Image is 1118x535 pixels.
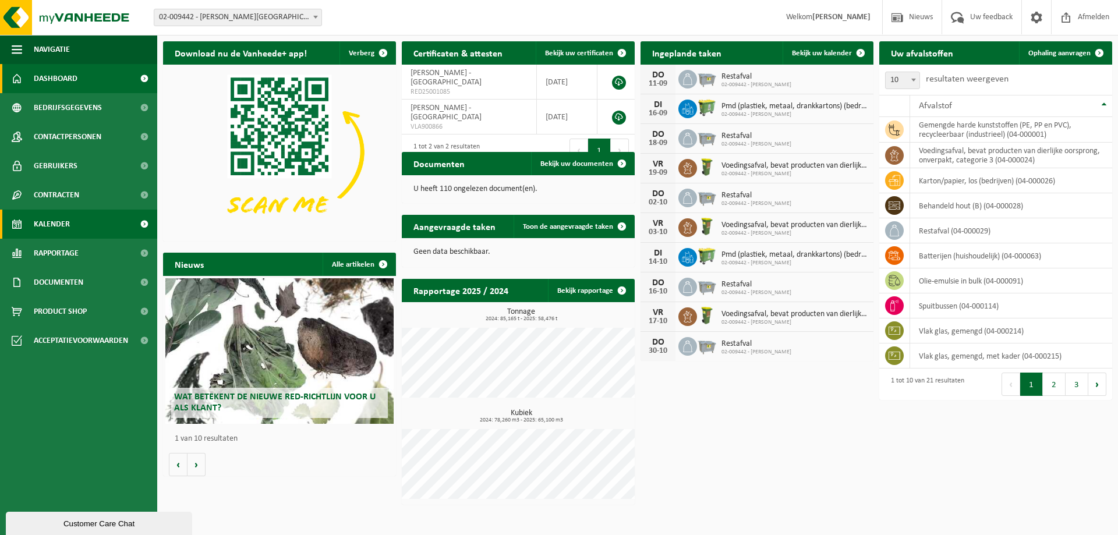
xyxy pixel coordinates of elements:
span: 02-009442 - [PERSON_NAME] [721,141,791,148]
span: Documenten [34,268,83,297]
div: VR [646,160,670,169]
span: Bekijk uw documenten [540,160,613,168]
div: VR [646,219,670,228]
span: [PERSON_NAME] - [GEOGRAPHIC_DATA] [411,104,482,122]
span: RED25001085 [411,87,528,97]
span: Voedingsafval, bevat producten van dierlijke oorsprong, onverpakt, categorie 3 [721,310,868,319]
span: Contactpersonen [34,122,101,151]
div: 11-09 [646,80,670,88]
span: Bekijk uw certificaten [545,49,613,57]
span: 02-009442 - [PERSON_NAME] [721,171,868,178]
td: olie-emulsie in bulk (04-000091) [910,268,1112,293]
span: Toon de aangevraagde taken [523,223,613,231]
td: spuitbussen (04-000114) [910,293,1112,318]
div: 1 tot 2 van 2 resultaten [408,137,480,163]
h2: Nieuws [163,253,215,275]
span: Gebruikers [34,151,77,180]
span: Restafval [721,132,791,141]
img: WB-0060-HPE-GN-50 [697,157,717,177]
div: 30-10 [646,347,670,355]
div: 02-10 [646,199,670,207]
a: Wat betekent de nieuwe RED-richtlijn voor u als klant? [165,278,394,424]
span: Afvalstof [919,101,952,111]
span: 02-009442 - [PERSON_NAME] [721,289,791,296]
div: DI [646,100,670,109]
td: [DATE] [537,100,597,134]
img: WB-2500-GAL-GY-01 [697,127,717,147]
span: Rapportage [34,239,79,268]
span: Bedrijfsgegevens [34,93,102,122]
span: 02-009442 - LIBERT-ROMAIN - OUDENAARDE [154,9,322,26]
div: 1 tot 10 van 21 resultaten [885,371,964,397]
td: restafval (04-000029) [910,218,1112,243]
img: WB-2500-GAL-GY-01 [697,335,717,355]
a: Bekijk uw certificaten [536,41,634,65]
label: resultaten weergeven [926,75,1009,84]
span: 10 [885,72,920,89]
span: 02-009442 - LIBERT-ROMAIN - OUDENAARDE [154,9,321,26]
h2: Rapportage 2025 / 2024 [402,279,520,302]
a: Toon de aangevraagde taken [514,215,634,238]
span: [PERSON_NAME] - [GEOGRAPHIC_DATA] [411,69,482,87]
span: 02-009442 - [PERSON_NAME] [721,319,868,326]
a: Alle artikelen [323,253,395,276]
span: Contracten [34,180,79,210]
p: 1 van 10 resultaten [175,435,390,443]
div: DO [646,189,670,199]
span: Ophaling aanvragen [1028,49,1091,57]
span: Voedingsafval, bevat producten van dierlijke oorsprong, onverpakt, categorie 3 [721,221,868,230]
span: Restafval [721,280,791,289]
img: WB-0060-HPE-GN-50 [697,217,717,236]
div: 17-10 [646,317,670,325]
button: 3 [1066,373,1088,396]
img: WB-0660-HPE-GN-50 [697,246,717,266]
button: Previous [1002,373,1020,396]
img: WB-2500-GAL-GY-01 [697,276,717,296]
a: Bekijk rapportage [548,279,634,302]
button: 2 [1043,373,1066,396]
td: [DATE] [537,65,597,100]
span: VLA900866 [411,122,528,132]
button: 1 [1020,373,1043,396]
span: Pmd (plastiek, metaal, drankkartons) (bedrijven) [721,250,868,260]
span: 02-009442 - [PERSON_NAME] [721,111,868,118]
img: WB-0660-HPE-GN-50 [697,98,717,118]
button: Volgende [187,453,206,476]
img: WB-0060-HPE-GN-50 [697,306,717,325]
span: 02-009442 - [PERSON_NAME] [721,349,791,356]
td: voedingsafval, bevat producten van dierlijke oorsprong, onverpakt, categorie 3 (04-000024) [910,143,1112,168]
span: Dashboard [34,64,77,93]
div: DO [646,278,670,288]
div: 19-09 [646,169,670,177]
td: vlak glas, gemengd, met kader (04-000215) [910,343,1112,369]
span: 02-009442 - [PERSON_NAME] [721,230,868,237]
p: Geen data beschikbaar. [413,248,623,256]
h2: Certificaten & attesten [402,41,514,64]
span: Acceptatievoorwaarden [34,326,128,355]
span: Pmd (plastiek, metaal, drankkartons) (bedrijven) [721,102,868,111]
div: DO [646,338,670,347]
img: WB-2500-GAL-GY-01 [697,68,717,88]
span: 10 [886,72,919,88]
span: Restafval [721,339,791,349]
h2: Documenten [402,152,476,175]
span: Restafval [721,72,791,82]
button: Next [611,139,629,162]
span: Product Shop [34,297,87,326]
img: Download de VHEPlus App [163,65,396,239]
span: Verberg [349,49,374,57]
p: U heeft 110 ongelezen document(en). [413,185,623,193]
button: Next [1088,373,1106,396]
div: 16-10 [646,288,670,296]
div: VR [646,308,670,317]
div: DO [646,70,670,80]
td: vlak glas, gemengd (04-000214) [910,318,1112,343]
h3: Kubiek [408,409,635,423]
h3: Tonnage [408,308,635,322]
span: 2024: 85,165 t - 2025: 58,476 t [408,316,635,322]
div: DO [646,130,670,139]
button: Vorige [169,453,187,476]
div: DI [646,249,670,258]
span: Navigatie [34,35,70,64]
button: 1 [588,139,611,162]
